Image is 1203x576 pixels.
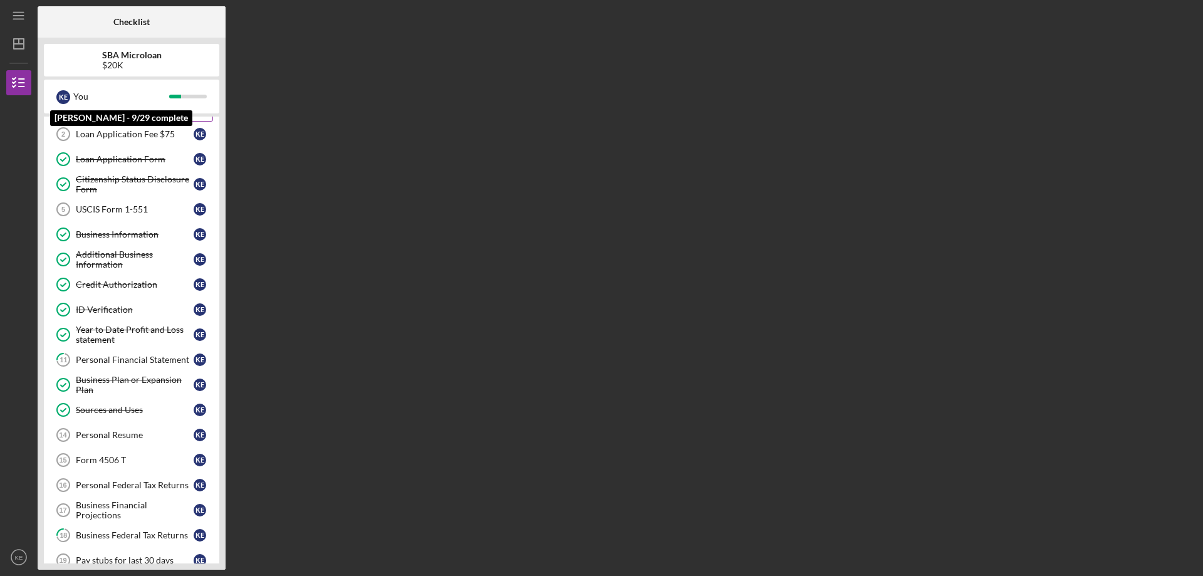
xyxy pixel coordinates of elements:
[50,172,213,197] a: Citizenship Status Disclosure FormKE
[194,228,206,241] div: K E
[59,456,66,464] tspan: 15
[50,222,213,247] a: Business InformationKE
[76,280,194,290] div: Credit Authorization
[6,545,31,570] button: KE
[194,328,206,341] div: K E
[50,498,213,523] a: 17Business Financial ProjectionsKE
[194,479,206,491] div: K E
[76,154,194,164] div: Loan Application Form
[76,129,194,139] div: Loan Application Fee $75
[59,431,67,439] tspan: 14
[194,529,206,542] div: K E
[59,557,66,564] tspan: 19
[102,60,162,70] div: $20K
[102,50,162,60] b: SBA Microloan
[76,174,194,194] div: Citizenship Status Disclosure Form
[76,249,194,270] div: Additional Business Information
[59,481,66,489] tspan: 16
[50,523,213,548] a: 18Business Federal Tax ReturnsKE
[15,554,23,561] text: KE
[60,531,67,540] tspan: 18
[73,86,169,107] div: You
[194,128,206,140] div: K E
[194,303,206,316] div: K E
[194,153,206,165] div: K E
[76,430,194,440] div: Personal Resume
[61,206,65,213] tspan: 5
[194,178,206,191] div: K E
[50,448,213,473] a: 15Form 4506 TKE
[50,247,213,272] a: Additional Business InformationKE
[76,455,194,465] div: Form 4506 T
[50,272,213,297] a: Credit AuthorizationKE
[50,397,213,422] a: Sources and UsesKE
[50,147,213,172] a: Loan Application FormKE
[194,554,206,567] div: K E
[50,548,213,573] a: 19Pay stubs for last 30 daysKE
[50,422,213,448] a: 14Personal ResumeKE
[61,130,65,138] tspan: 2
[50,322,213,347] a: Year to Date Profit and Loss statementKE
[50,347,213,372] a: 11Personal Financial StatementKE
[76,355,194,365] div: Personal Financial Statement
[194,353,206,366] div: K E
[194,504,206,516] div: K E
[76,204,194,214] div: USCIS Form 1-551
[76,555,194,565] div: Pay stubs for last 30 days
[194,278,206,291] div: K E
[50,372,213,397] a: Business Plan or Expansion PlanKE
[76,375,194,395] div: Business Plan or Expansion Plan
[56,90,70,104] div: K E
[50,122,213,147] a: 2Loan Application Fee $75KE
[194,429,206,441] div: K E
[76,500,194,520] div: Business Financial Projections
[76,405,194,415] div: Sources and Uses
[59,506,66,514] tspan: 17
[194,203,206,216] div: K E
[60,356,67,364] tspan: 11
[76,229,194,239] div: Business Information
[76,325,194,345] div: Year to Date Profit and Loss statement
[194,253,206,266] div: K E
[194,379,206,391] div: K E
[76,480,194,490] div: Personal Federal Tax Returns
[76,530,194,540] div: Business Federal Tax Returns
[50,297,213,322] a: ID VerificationKE
[194,404,206,416] div: K E
[76,305,194,315] div: ID Verification
[113,17,150,27] b: Checklist
[50,197,213,222] a: 5USCIS Form 1-551KE
[194,454,206,466] div: K E
[50,473,213,498] a: 16Personal Federal Tax ReturnsKE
